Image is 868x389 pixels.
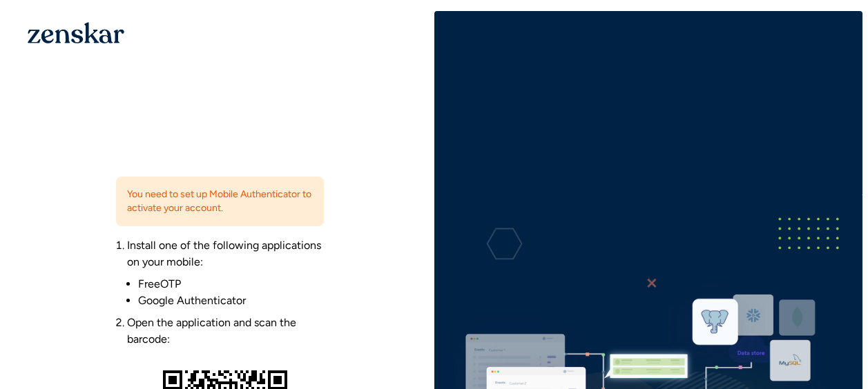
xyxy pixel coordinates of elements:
[116,177,324,226] div: You need to set up Mobile Authenticator to activate your account.
[127,315,324,348] p: Open the application and scan the barcode:
[127,237,324,270] p: Install one of the following applications on your mobile:
[28,22,124,43] img: 1OGAJ2xQqyY4LXKgY66KYq0eOWRCkrZdAb3gUhuVAqdWPZE9SRJmCz+oDMSn4zDLXe31Ii730ItAGKgCKgCCgCikA4Av8PJUP...
[138,292,324,309] li: Google Authenticator
[138,276,324,292] li: FreeOTP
